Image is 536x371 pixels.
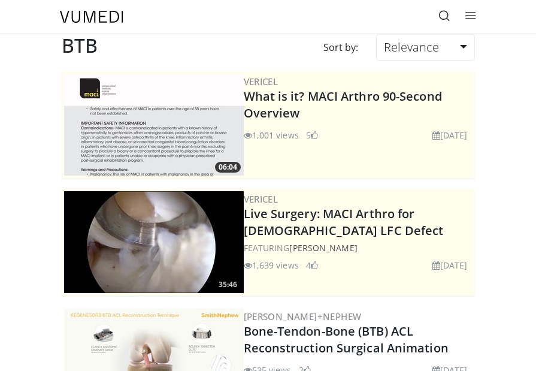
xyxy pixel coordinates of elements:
[215,162,241,173] span: 06:04
[64,74,244,176] a: 06:04
[215,279,241,290] span: 35:46
[244,129,299,141] li: 1,001 views
[432,129,468,141] li: [DATE]
[64,191,244,293] a: 35:46
[62,34,98,57] h2: BTB
[244,310,362,322] a: [PERSON_NAME]+Nephew
[244,242,473,254] div: FEATURING
[64,74,244,176] img: aa6cc8ed-3dbf-4b6a-8d82-4a06f68b6688.300x170_q85_crop-smart_upscale.jpg
[244,206,444,239] a: Live Surgery: MACI Arthro for [DEMOGRAPHIC_DATA] LFC Defect
[306,259,318,272] li: 4
[244,193,278,205] a: Vericel
[314,34,367,61] div: Sort by:
[60,11,123,23] img: VuMedi Logo
[244,259,299,272] li: 1,639 views
[244,76,278,88] a: Vericel
[289,242,357,254] a: [PERSON_NAME]
[376,34,474,61] a: Relevance
[64,191,244,293] img: eb023345-1e2d-4374-a840-ddbc99f8c97c.300x170_q85_crop-smart_upscale.jpg
[306,129,318,141] li: 5
[244,323,449,356] a: Bone-Tendon-Bone (BTB) ACL Reconstruction Surgical Animation
[384,39,439,55] span: Relevance
[244,88,442,121] a: What is it? MACI Arthro 90-Second Overview
[432,259,468,272] li: [DATE]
